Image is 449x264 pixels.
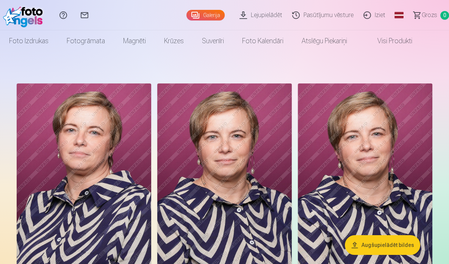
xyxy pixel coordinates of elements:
a: Galerija [186,10,225,20]
a: Foto kalendāri [233,30,293,52]
a: Visi produkti [356,30,421,52]
a: Fotogrāmata [58,30,114,52]
a: Suvenīri [193,30,233,52]
a: Atslēgu piekariņi [293,30,356,52]
a: Krūzes [155,30,193,52]
a: Magnēti [114,30,155,52]
button: Augšupielādēt bildes [345,235,420,255]
span: 0 [440,11,449,20]
span: Grozs [422,11,437,20]
img: /fa1 [3,3,47,27]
